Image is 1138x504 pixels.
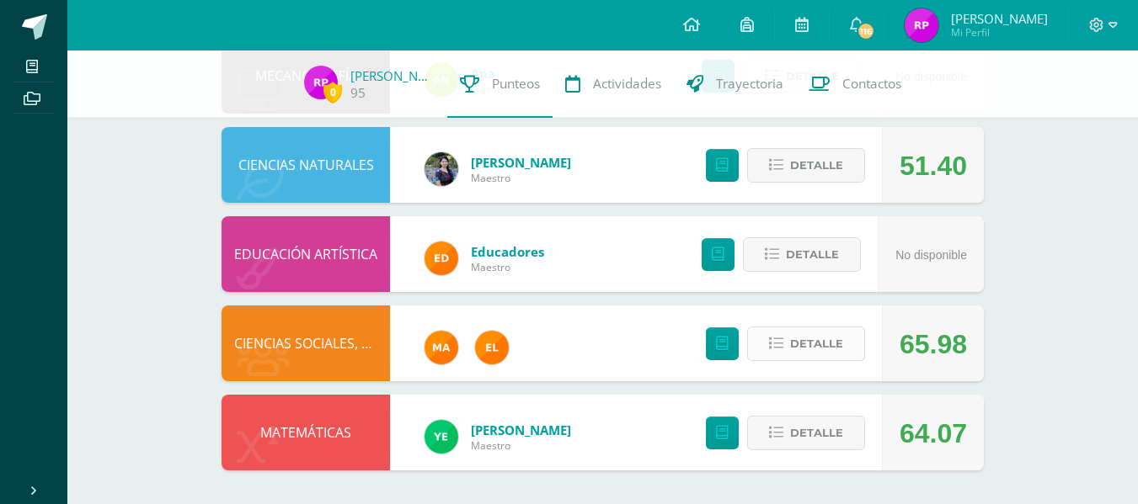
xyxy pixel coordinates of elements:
div: CIENCIAS NATURALES [222,127,390,203]
div: EDUCACIÓN ARTÍSTICA [222,216,390,292]
a: [PERSON_NAME] [350,67,435,84]
span: Detalle [790,417,843,448]
span: Trayectoria [716,75,783,93]
img: ed927125212876238b0630303cb5fd71.png [425,241,458,275]
span: Maestro [471,171,571,185]
a: [PERSON_NAME] [471,154,571,171]
button: Detalle [747,326,865,361]
img: 266030d5bbfb4fab9f05b9da2ad38396.png [425,331,458,364]
img: 31c982a1c1d67d3c4d1e96adbf671f86.png [475,331,509,364]
div: MATEMÁTICAS [222,395,390,470]
span: Maestro [471,438,571,453]
span: [PERSON_NAME] [951,10,1048,27]
span: Maestro [471,260,544,274]
span: Punteos [492,75,540,93]
a: Contactos [796,50,914,118]
button: Detalle [747,148,865,183]
div: 64.07 [900,395,967,471]
span: Mi Perfil [951,25,1048,40]
div: 51.40 [900,128,967,204]
span: 0 [323,82,342,103]
a: Trayectoria [674,50,796,118]
button: Detalle [743,237,861,272]
span: No disponible [895,248,967,262]
a: Actividades [553,50,674,118]
img: 612d8540f47d75f38da33de7c34a2a03.png [905,8,938,42]
span: Detalle [790,328,843,359]
div: 65.98 [900,306,967,382]
img: dfa1fd8186729af5973cf42d94c5b6ba.png [425,420,458,454]
span: 116 [857,22,875,40]
a: Punteos [447,50,553,118]
a: [PERSON_NAME] [471,422,571,438]
img: 612d8540f47d75f38da33de7c34a2a03.png [304,66,338,99]
div: CIENCIAS SOCIALES, FORMACIÓN CIUDADANA E INTERCULTURALIDAD [222,305,390,381]
a: 95 [350,84,366,102]
a: Educadores [471,243,544,260]
button: Detalle [747,416,865,450]
span: Contactos [842,75,901,93]
span: Detalle [786,239,839,270]
img: b2b209b5ecd374f6d147d0bc2cef63fa.png [425,152,458,186]
span: Actividades [593,75,661,93]
span: Detalle [790,150,843,181]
